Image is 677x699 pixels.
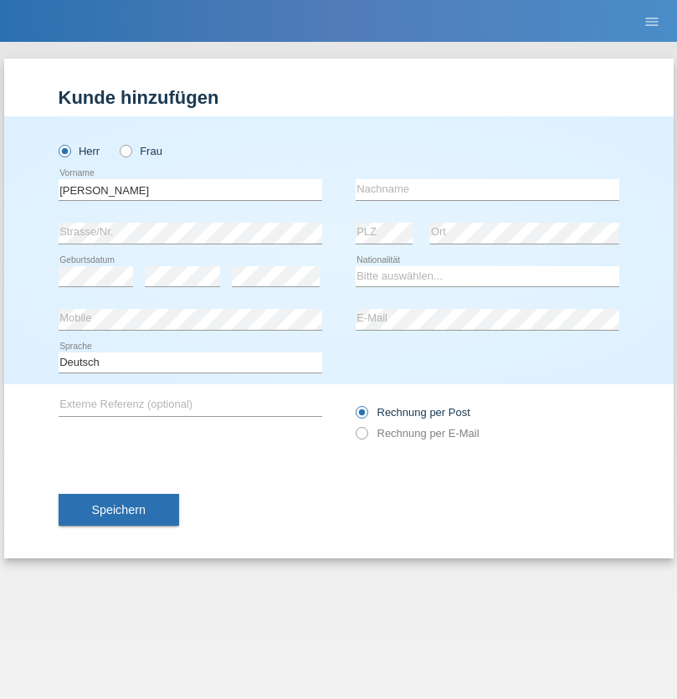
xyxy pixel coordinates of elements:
[92,503,146,517] span: Speichern
[59,145,69,156] input: Herr
[644,13,660,30] i: menu
[356,406,470,419] label: Rechnung per Post
[356,427,367,448] input: Rechnung per E-Mail
[59,494,179,526] button: Speichern
[635,16,669,26] a: menu
[356,406,367,427] input: Rechnung per Post
[356,427,480,439] label: Rechnung per E-Mail
[120,145,162,157] label: Frau
[59,145,100,157] label: Herr
[120,145,131,156] input: Frau
[59,87,619,108] h1: Kunde hinzufügen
